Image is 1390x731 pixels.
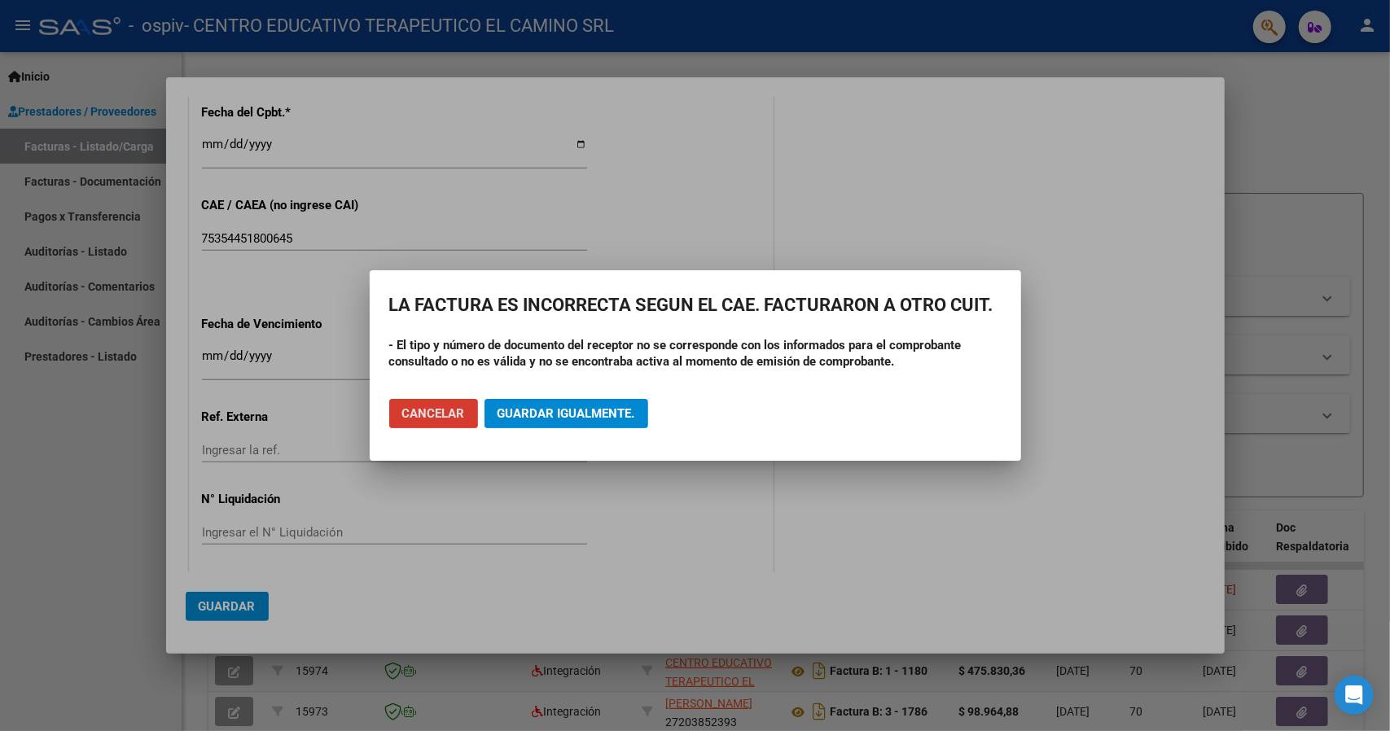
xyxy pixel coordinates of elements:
button: Cancelar [389,399,478,428]
div: Open Intercom Messenger [1335,676,1374,715]
strong: - El tipo y número de documento del receptor no se corresponde con los informados para el comprob... [389,338,962,369]
span: Cancelar [402,406,465,421]
h2: LA FACTURA ES INCORRECTA SEGUN EL CAE. FACTURARON A OTRO CUIT. [389,290,1002,321]
span: Guardar igualmente. [498,406,635,421]
button: Guardar igualmente. [485,399,648,428]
